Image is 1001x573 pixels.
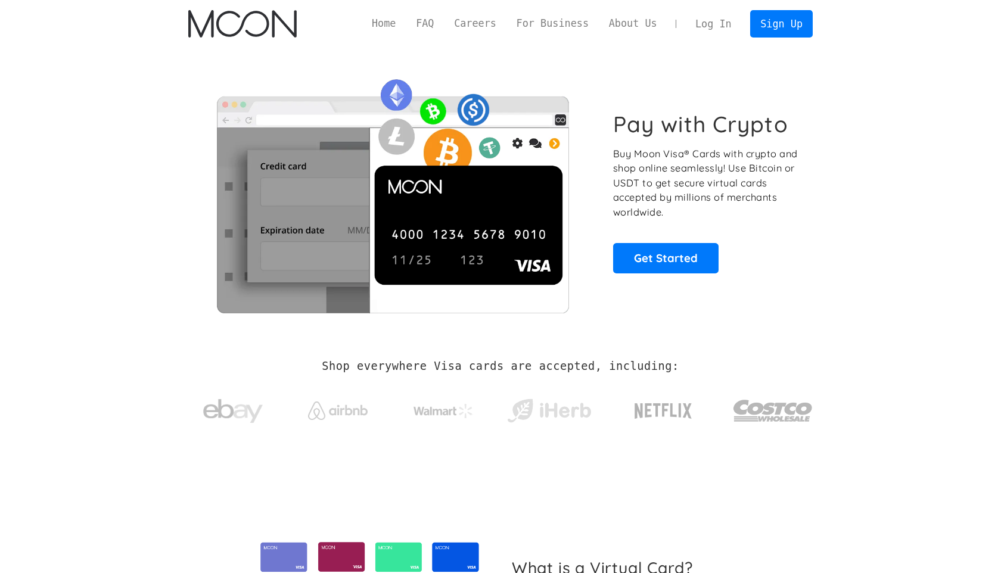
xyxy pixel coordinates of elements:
a: Log In [685,11,741,37]
img: ebay [203,393,263,430]
a: About Us [599,16,667,31]
img: Moon Cards let you spend your crypto anywhere Visa is accepted. [188,71,596,313]
a: Home [362,16,406,31]
a: home [188,10,296,38]
a: ebay [188,381,277,436]
a: Sign Up [750,10,812,37]
a: iHerb [505,384,593,432]
img: Walmart [414,404,473,418]
img: Airbnb [308,401,368,420]
a: Careers [444,16,506,31]
img: iHerb [505,396,593,426]
a: For Business [506,16,599,31]
img: Moon Logo [188,10,296,38]
a: Get Started [613,243,719,273]
a: FAQ [406,16,444,31]
h1: Pay with Crypto [613,111,788,138]
h2: Shop everywhere Visa cards are accepted, including: [322,360,679,373]
img: Costco [733,388,813,433]
img: Netflix [633,396,693,426]
a: Airbnb [294,390,383,426]
a: Netflix [610,384,717,432]
a: Costco [733,376,813,439]
a: Walmart [399,392,488,424]
p: Buy Moon Visa® Cards with crypto and shop online seamlessly! Use Bitcoin or USDT to get secure vi... [613,147,800,220]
